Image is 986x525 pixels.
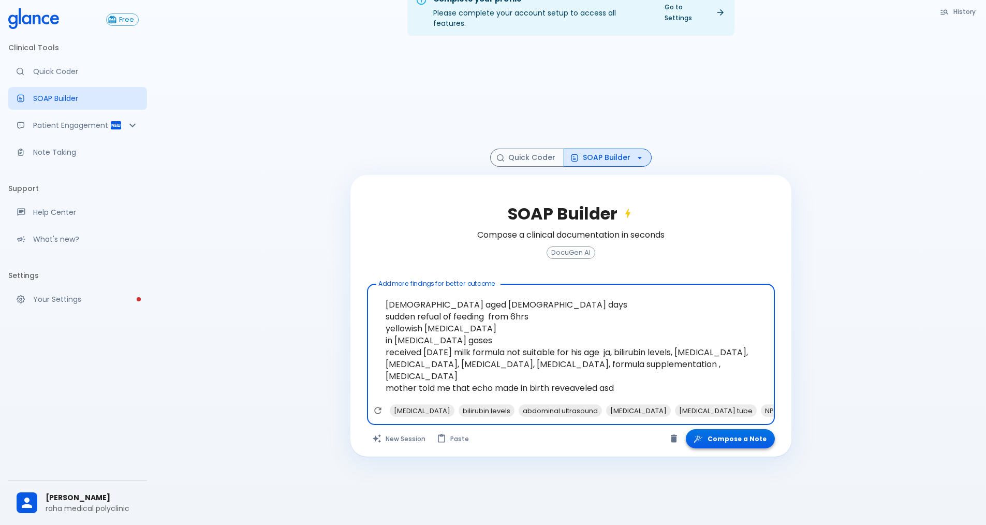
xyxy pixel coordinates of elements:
[490,149,564,167] button: Quick Coder
[106,13,147,26] a: Click to view or change your subscription
[519,405,602,417] span: abdominal ultrasound
[508,204,634,224] h2: SOAP Builder
[459,405,514,417] span: bilirubin levels
[459,404,514,417] div: bilirubin levels
[761,405,848,417] span: NPO ([MEDICAL_DATA])
[374,288,768,404] textarea: [DEMOGRAPHIC_DATA] aged [DEMOGRAPHIC_DATA] days sudden refual of feeding from 6hrs yellowish [MED...
[606,405,671,417] span: [MEDICAL_DATA]
[8,485,147,521] div: [PERSON_NAME]raha medical polyclinic
[46,492,139,503] span: [PERSON_NAME]
[675,404,757,417] div: [MEDICAL_DATA] tube
[547,249,595,257] span: DocuGen AI
[115,16,138,24] span: Free
[564,149,652,167] button: SOAP Builder
[8,176,147,201] li: Support
[33,207,139,217] p: Help Center
[8,35,147,60] li: Clinical Tools
[8,263,147,288] li: Settings
[33,234,139,244] p: What's new?
[8,288,147,311] a: Please complete account setup
[606,404,671,417] div: [MEDICAL_DATA]
[390,405,454,417] span: [MEDICAL_DATA]
[8,60,147,83] a: Moramiz: Find ICD10AM codes instantly
[686,429,775,448] button: Compose a Note
[8,114,147,137] div: Patient Reports & Referrals
[33,120,110,130] p: Patient Engagement
[432,429,475,448] button: Paste from clipboard
[33,147,139,157] p: Note Taking
[8,228,147,251] div: Recent updates and feature releases
[761,404,848,417] div: NPO ([MEDICAL_DATA])
[8,87,147,110] a: Docugen: Compose a clinical documentation in seconds
[33,66,139,77] p: Quick Coder
[8,201,147,224] a: Get help from our support team
[666,431,682,446] button: Clear
[519,404,602,417] div: abdominal ultrasound
[370,403,386,418] button: Refresh suggestions
[477,228,665,242] h6: Compose a clinical documentation in seconds
[46,503,139,514] p: raha medical polyclinic
[106,13,139,26] button: Free
[675,405,757,417] span: [MEDICAL_DATA] tube
[935,4,982,19] button: History
[33,93,139,104] p: SOAP Builder
[8,141,147,164] a: Advanced note-taking
[390,404,454,417] div: [MEDICAL_DATA]
[33,294,139,304] p: Your Settings
[367,429,432,448] button: Clears all inputs and results.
